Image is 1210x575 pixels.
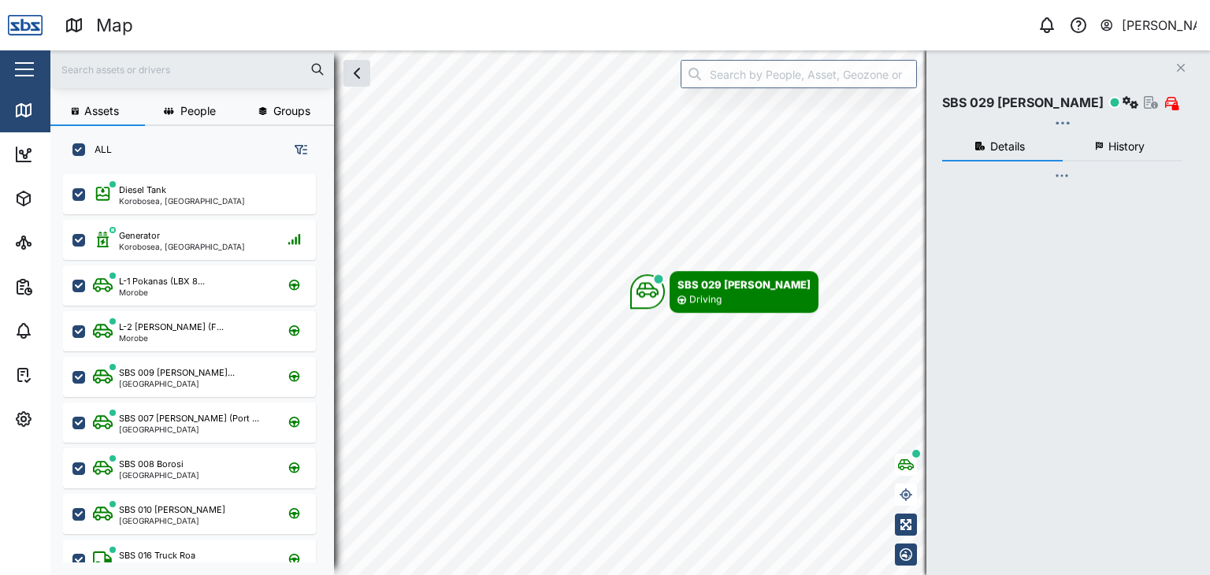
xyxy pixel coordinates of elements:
[681,60,917,88] input: Search by People, Asset, Geozone or Place
[119,412,259,425] div: SBS 007 [PERSON_NAME] (Port ...
[630,271,818,313] div: Map marker
[41,366,84,384] div: Tasks
[41,190,90,207] div: Assets
[41,322,90,339] div: Alarms
[41,278,95,295] div: Reports
[119,184,166,197] div: Diesel Tank
[119,380,235,388] div: [GEOGRAPHIC_DATA]
[85,143,112,156] label: ALL
[1122,16,1197,35] div: [PERSON_NAME]
[1099,14,1197,36] button: [PERSON_NAME]
[1108,141,1145,152] span: History
[942,93,1104,113] div: SBS 029 [PERSON_NAME]
[119,517,225,525] div: [GEOGRAPHIC_DATA]
[119,503,225,517] div: SBS 010 [PERSON_NAME]
[96,12,133,39] div: Map
[84,106,119,117] span: Assets
[8,8,43,43] img: Main Logo
[689,292,722,307] div: Driving
[990,141,1025,152] span: Details
[180,106,216,117] span: People
[63,169,333,562] div: grid
[119,288,205,296] div: Morobe
[119,549,195,562] div: SBS 016 Truck Roa
[119,275,205,288] div: L-1 Pokanas (LBX 8...
[119,197,245,205] div: Korobosea, [GEOGRAPHIC_DATA]
[677,276,811,292] div: SBS 029 [PERSON_NAME]
[119,366,235,380] div: SBS 009 [PERSON_NAME]...
[119,471,199,479] div: [GEOGRAPHIC_DATA]
[41,234,79,251] div: Sites
[119,458,184,471] div: SBS 008 Borosi
[273,106,310,117] span: Groups
[119,229,160,243] div: Generator
[41,410,97,428] div: Settings
[41,102,76,119] div: Map
[50,50,1210,575] canvas: Map
[119,425,259,433] div: [GEOGRAPHIC_DATA]
[41,146,112,163] div: Dashboard
[119,334,224,342] div: Morobe
[119,321,224,334] div: L-2 [PERSON_NAME] (F...
[119,243,245,250] div: Korobosea, [GEOGRAPHIC_DATA]
[60,57,325,81] input: Search assets or drivers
